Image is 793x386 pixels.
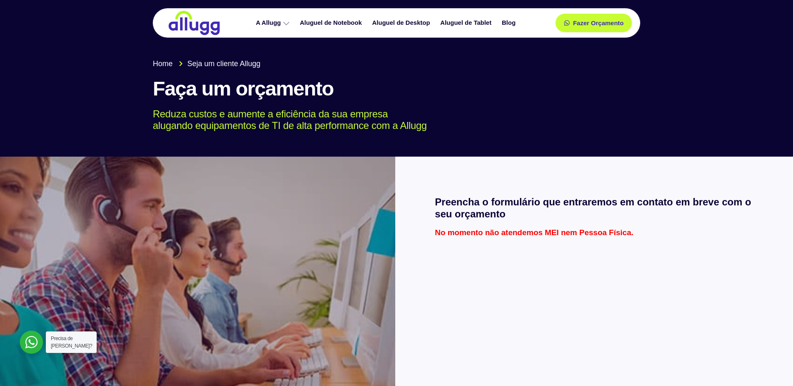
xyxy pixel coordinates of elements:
span: Home [153,58,173,69]
a: A Allugg [252,16,296,30]
p: No momento não atendemos MEI nem Pessoa Física. [435,229,753,236]
a: Aluguel de Notebook [296,16,368,30]
span: Fazer Orçamento [573,20,624,26]
a: Aluguel de Desktop [368,16,436,30]
a: Fazer Orçamento [556,14,632,32]
p: Reduza custos e aumente a eficiência da sua empresa alugando equipamentos de TI de alta performan... [153,108,628,132]
a: Blog [498,16,522,30]
h1: Faça um orçamento [153,78,640,100]
a: Aluguel de Tablet [436,16,498,30]
img: locação de TI é Allugg [167,10,221,36]
span: Seja um cliente Allugg [185,58,261,69]
h2: Preencha o formulário que entraremos em contato em breve com o seu orçamento [435,196,753,220]
span: Precisa de [PERSON_NAME]? [51,336,92,349]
